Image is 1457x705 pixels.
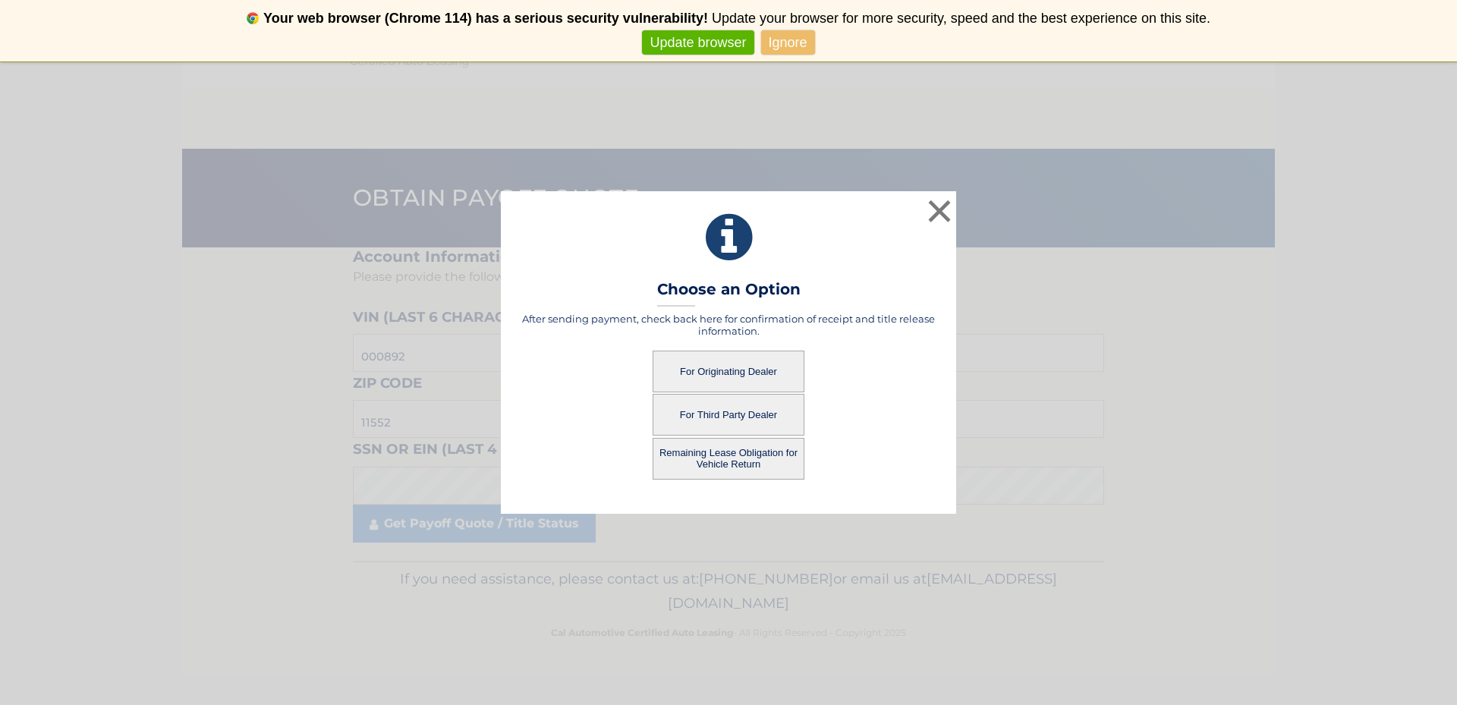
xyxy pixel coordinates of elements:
b: Your web browser (Chrome 114) has a serious security vulnerability! [263,11,708,26]
button: For Third Party Dealer [653,394,804,436]
button: For Originating Dealer [653,351,804,392]
button: × [924,196,955,226]
button: Remaining Lease Obligation for Vehicle Return [653,438,804,480]
h5: After sending payment, check back here for confirmation of receipt and title release information. [520,313,937,337]
a: Ignore [761,30,815,55]
a: Update browser [642,30,754,55]
span: Update your browser for more security, speed and the best experience on this site. [712,11,1210,26]
h3: Choose an Option [657,280,801,307]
